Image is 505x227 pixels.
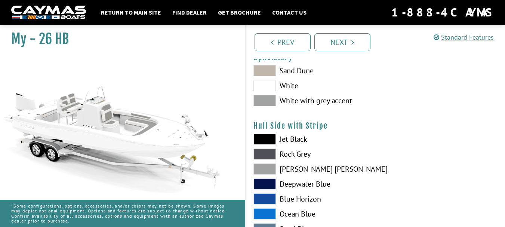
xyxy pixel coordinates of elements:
a: Return to main site [97,7,165,17]
a: Next [314,33,370,51]
img: white-logo-c9c8dbefe5ff5ceceb0f0178aa75bf4bb51f6bca0971e226c86eb53dfe498488.png [11,6,86,19]
div: 1-888-4CAYMAS [391,4,494,21]
a: Get Brochure [214,7,265,17]
label: Blue Horizon [253,193,368,205]
label: White [253,80,368,91]
label: Sand Dune [253,65,368,76]
a: Standard Features [434,33,494,42]
label: Jet Black [253,134,368,145]
p: *Some configurations, options, accessories, and/or colors may not be shown. Some images may depic... [11,200,234,227]
a: Prev [255,33,311,51]
a: Find Dealer [169,7,210,17]
label: White with grey accent [253,95,368,106]
a: Contact Us [268,7,310,17]
h1: My - 26 HB [11,31,227,47]
label: Rock Grey [253,148,368,160]
h4: Hull Side with Stripe [253,121,498,131]
label: Ocean Blue [253,208,368,220]
label: [PERSON_NAME] [PERSON_NAME] [253,163,368,175]
label: Deepwater Blue [253,178,368,190]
